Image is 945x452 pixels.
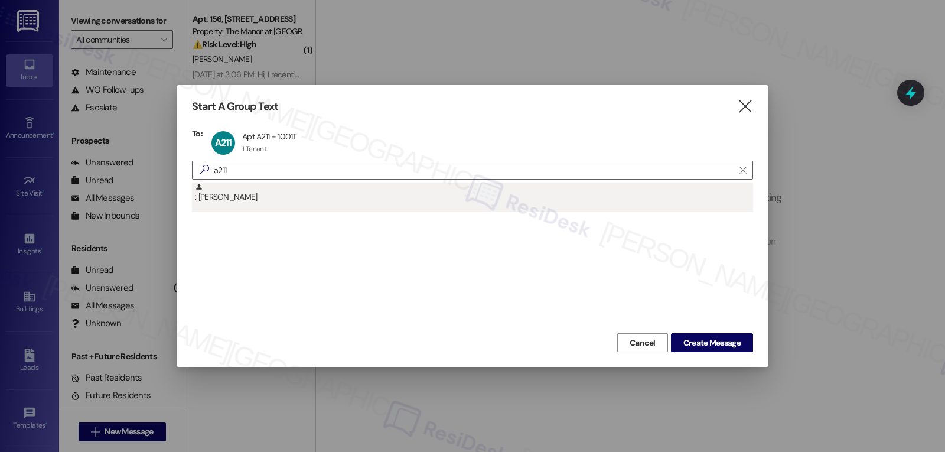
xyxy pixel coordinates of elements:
div: 1 Tenant [242,144,266,154]
div: : [PERSON_NAME] [195,183,753,203]
div: : [PERSON_NAME] [192,183,753,212]
button: Clear text [734,161,752,179]
div: Apt A211 - 1001T [242,131,297,142]
i:  [195,164,214,176]
button: Cancel [617,333,668,352]
button: Create Message [671,333,753,352]
span: Create Message [683,337,741,349]
i:  [737,100,753,113]
input: Search for any contact or apartment [214,162,734,178]
h3: To: [192,128,203,139]
span: Cancel [630,337,656,349]
h3: Start A Group Text [192,100,278,113]
i:  [739,165,746,175]
span: A211 [215,136,232,149]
